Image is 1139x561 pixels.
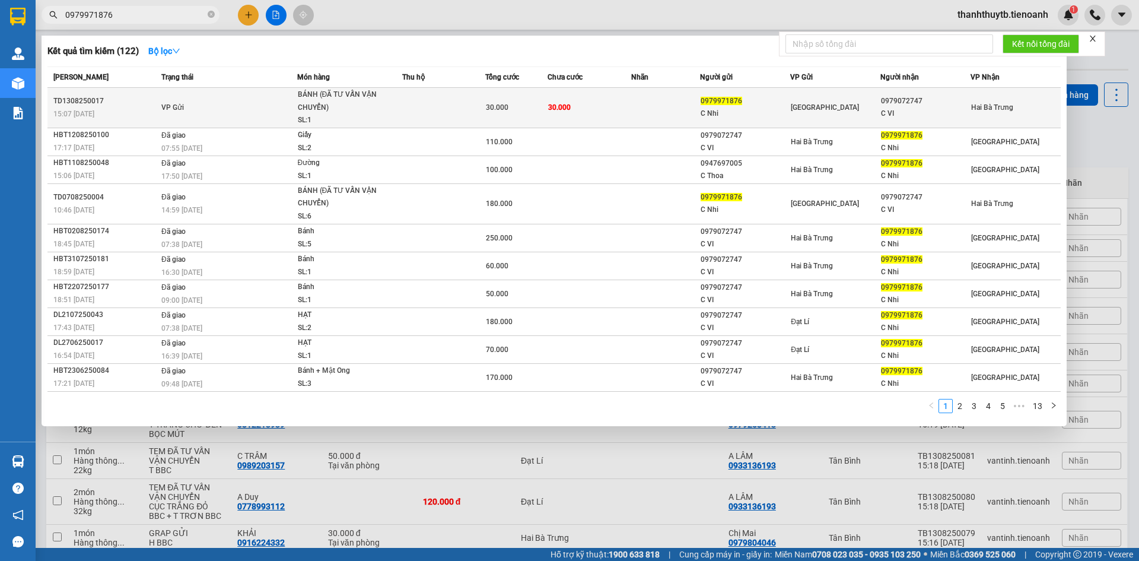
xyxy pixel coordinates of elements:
[791,346,809,354] span: Đạt Lí
[548,103,571,112] span: 30.000
[701,294,790,306] div: C VI
[298,129,387,142] div: Giấy
[161,73,193,81] span: Trạng thái
[701,281,790,294] div: 0979072747
[791,318,809,326] span: Đạt Lí
[971,290,1039,298] span: [GEOGRAPHIC_DATA]
[701,142,790,154] div: C VI
[791,199,859,208] span: [GEOGRAPHIC_DATA]
[701,97,742,105] span: 0979971876
[881,378,970,390] div: C Nhi
[701,204,790,216] div: C Nhi
[881,238,970,251] div: C Nhi
[790,73,813,81] span: VP Gửi
[1029,400,1046,413] a: 13
[161,227,186,236] span: Đã giao
[701,226,790,238] div: 0979072747
[53,281,158,293] div: HBT2207250177
[881,95,970,107] div: 0979072747
[881,159,922,167] span: 0979971876
[161,206,202,214] span: 14:59 [DATE]
[701,129,790,142] div: 0979072747
[298,281,387,294] div: Bánh
[10,8,26,26] img: logo-vxr
[791,373,833,382] span: Hai Bà Trưng
[791,166,833,174] span: Hai Bà Trưng
[971,318,1039,326] span: [GEOGRAPHIC_DATA]
[1010,399,1029,413] li: Next 5 Pages
[486,234,513,242] span: 250.000
[881,191,970,204] div: 0979072747
[791,234,833,242] span: Hai Bà Trưng
[298,225,387,238] div: Bánh
[924,399,938,413] button: left
[298,350,387,363] div: SL: 1
[701,337,790,350] div: 0979072747
[53,206,94,214] span: 10:46 [DATE]
[298,142,387,155] div: SL: 2
[1046,399,1061,413] button: right
[1050,402,1057,409] span: right
[1010,399,1029,413] span: •••
[53,309,158,321] div: DL2107250043
[1012,37,1070,50] span: Kết nối tổng đài
[161,255,186,264] span: Đã giao
[161,268,202,277] span: 16:30 [DATE]
[12,107,24,119] img: solution-icon
[548,73,583,81] span: Chưa cước
[65,8,205,21] input: Tìm tên, số ĐT hoặc mã đơn
[486,346,508,354] span: 70.000
[701,238,790,251] div: C VI
[53,95,158,107] div: TD1308250017
[881,142,970,154] div: C Nhi
[298,170,387,183] div: SL: 1
[881,204,970,216] div: C VI
[631,73,648,81] span: Nhãn
[161,159,186,167] span: Đã giao
[49,11,58,19] span: search
[53,110,94,118] span: 15:07 [DATE]
[981,399,995,413] li: 4
[701,365,790,378] div: 0979072747
[971,73,1000,81] span: VP Nhận
[881,350,970,362] div: C Nhi
[881,294,970,306] div: C Nhi
[971,373,1039,382] span: [GEOGRAPHIC_DATA]
[53,172,94,180] span: 15:06 [DATE]
[12,536,24,547] span: message
[53,268,94,276] span: 18:59 [DATE]
[148,46,180,56] strong: Bộ lọc
[701,193,742,201] span: 0979971876
[53,324,94,332] span: 17:43 [DATE]
[12,77,24,90] img: warehouse-icon
[971,346,1039,354] span: [GEOGRAPHIC_DATA]
[298,378,387,391] div: SL: 3
[924,399,938,413] li: Previous Page
[402,73,425,81] span: Thu hộ
[298,114,387,127] div: SL: 1
[971,199,1013,208] span: Hai Bà Trưng
[297,73,330,81] span: Món hàng
[938,399,953,413] li: 1
[47,45,139,58] h3: Kết quả tìm kiếm ( 122 )
[971,262,1039,270] span: [GEOGRAPHIC_DATA]
[161,283,186,291] span: Đã giao
[939,400,952,413] a: 1
[298,322,387,335] div: SL: 2
[486,103,508,112] span: 30.000
[161,380,202,388] span: 09:48 [DATE]
[12,47,24,60] img: warehouse-icon
[298,309,387,322] div: HẠT
[298,210,387,223] div: SL: 6
[53,379,94,388] span: 17:21 [DATE]
[486,373,513,382] span: 170.000
[161,103,184,112] span: VP Gửi
[298,157,387,170] div: Đường
[881,131,922,140] span: 0979971876
[1089,34,1097,43] span: close
[53,191,158,204] div: TD0708250004
[1003,34,1079,53] button: Kết nối tổng đài
[971,103,1013,112] span: Hai Bà Trưng
[161,339,186,347] span: Đã giao
[967,399,981,413] li: 3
